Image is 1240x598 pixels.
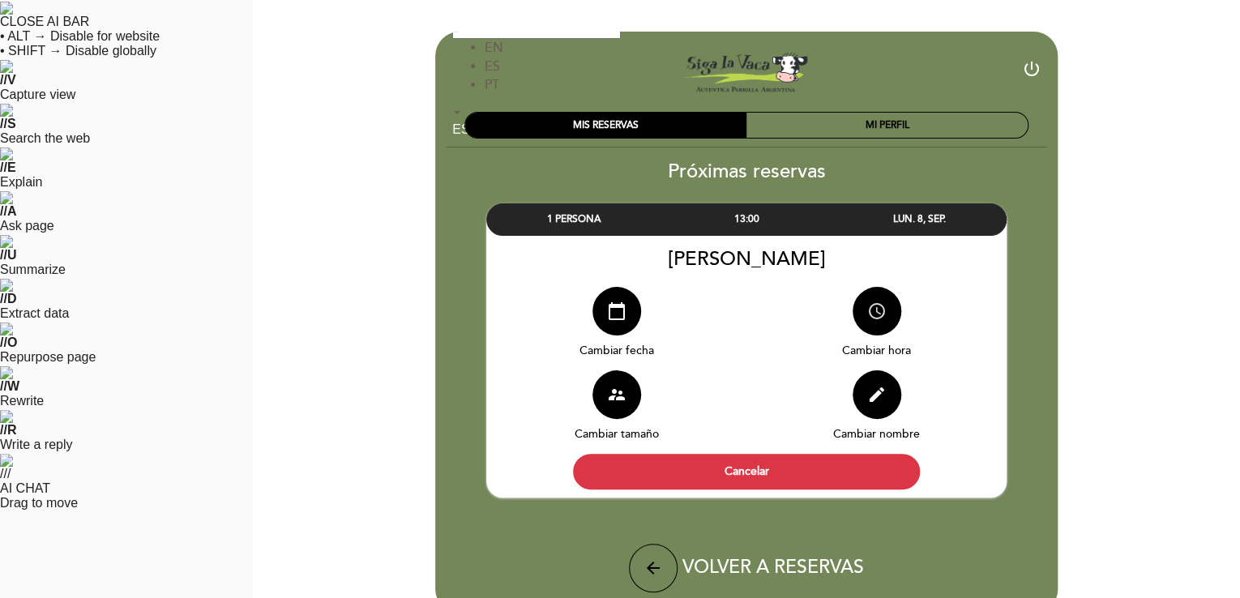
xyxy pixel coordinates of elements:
[434,160,1058,183] h2: Próximas reservas
[485,77,499,93] span: PT
[746,113,1028,138] div: MI PERFIL
[867,385,887,404] i: edit
[629,544,678,592] button: arrow_back
[1021,59,1041,84] button: power_settings_new
[487,204,660,234] div: 1 PERSONA
[485,40,503,56] span: EN
[853,370,901,419] button: edit
[592,370,641,419] button: supervisor_account
[485,58,500,75] span: ES
[607,385,626,404] i: supervisor_account
[573,454,920,489] button: Cancelar
[661,204,833,234] div: 13:00
[853,287,901,335] button: access_time
[644,558,663,578] i: arrow_back
[465,113,746,138] div: MIS RESERVAS
[682,555,864,578] span: VOLVER A RESERVAS
[575,427,659,441] span: Cambiar tamaño
[645,49,848,94] a: Siga la vaca [GEOGRAPHIC_DATA][PERSON_NAME]
[607,301,626,321] i: calendar_today
[833,427,920,441] span: Cambiar nombre
[592,287,641,335] button: calendar_today
[486,247,1007,271] div: [PERSON_NAME]
[833,204,1006,234] div: LUN. 8, SEP.
[842,344,911,357] span: Cambiar hora
[867,301,887,321] i: access_time
[579,344,654,357] span: Cambiar fecha
[1021,59,1041,79] i: power_settings_new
